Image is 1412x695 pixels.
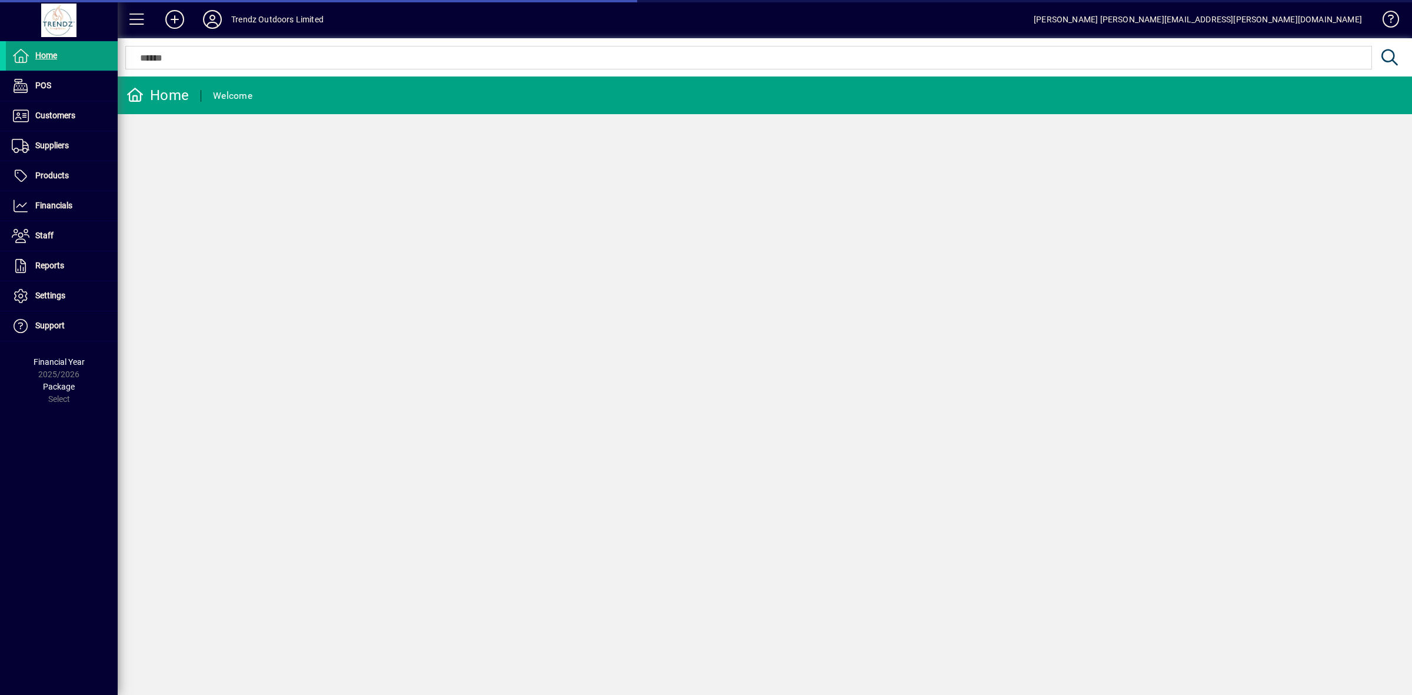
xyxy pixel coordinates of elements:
[1034,10,1362,29] div: [PERSON_NAME] [PERSON_NAME][EMAIL_ADDRESS][PERSON_NAME][DOMAIN_NAME]
[6,311,118,341] a: Support
[35,81,51,90] span: POS
[1374,2,1397,41] a: Knowledge Base
[35,321,65,330] span: Support
[213,87,252,105] div: Welcome
[194,9,231,30] button: Profile
[6,101,118,131] a: Customers
[126,86,189,105] div: Home
[6,161,118,191] a: Products
[6,251,118,281] a: Reports
[231,10,324,29] div: Trendz Outdoors Limited
[35,201,72,210] span: Financials
[43,382,75,391] span: Package
[156,9,194,30] button: Add
[35,111,75,120] span: Customers
[6,71,118,101] a: POS
[35,261,64,270] span: Reports
[35,171,69,180] span: Products
[35,291,65,300] span: Settings
[6,221,118,251] a: Staff
[34,357,85,367] span: Financial Year
[35,141,69,150] span: Suppliers
[6,131,118,161] a: Suppliers
[35,231,54,240] span: Staff
[35,51,57,60] span: Home
[6,191,118,221] a: Financials
[6,281,118,311] a: Settings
